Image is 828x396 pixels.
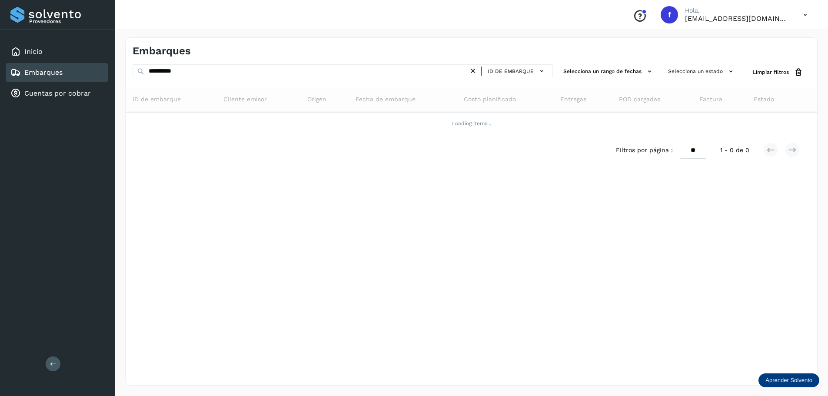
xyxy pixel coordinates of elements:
div: Embarques [6,63,108,82]
td: Loading items... [126,112,817,135]
span: Filtros por página : [616,146,673,155]
span: Cliente emisor [223,95,267,104]
p: Hola, [685,7,789,14]
span: Entregas [560,95,586,104]
p: Proveedores [29,18,104,24]
span: Factura [699,95,722,104]
div: Aprender Solvento [758,373,819,387]
p: Aprender Solvento [765,377,812,384]
a: Embarques [24,68,63,77]
a: Cuentas por cobrar [24,89,91,97]
span: POD cargadas [619,95,660,104]
span: Limpiar filtros [753,68,789,76]
a: Inicio [24,47,43,56]
div: Cuentas por cobrar [6,84,108,103]
span: Fecha de embarque [356,95,416,104]
h4: Embarques [133,45,191,57]
p: facturacion@salgofreight.com [685,14,789,23]
span: ID de embarque [133,95,181,104]
span: Costo planificado [464,95,516,104]
button: Selecciona un rango de fechas [560,64,658,79]
button: Selecciona un estado [665,64,739,79]
span: 1 - 0 de 0 [720,146,749,155]
span: Origen [307,95,326,104]
div: Inicio [6,42,108,61]
span: Estado [754,95,774,104]
button: ID de embarque [485,65,549,77]
button: Limpiar filtros [746,64,810,80]
span: ID de embarque [488,67,534,75]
